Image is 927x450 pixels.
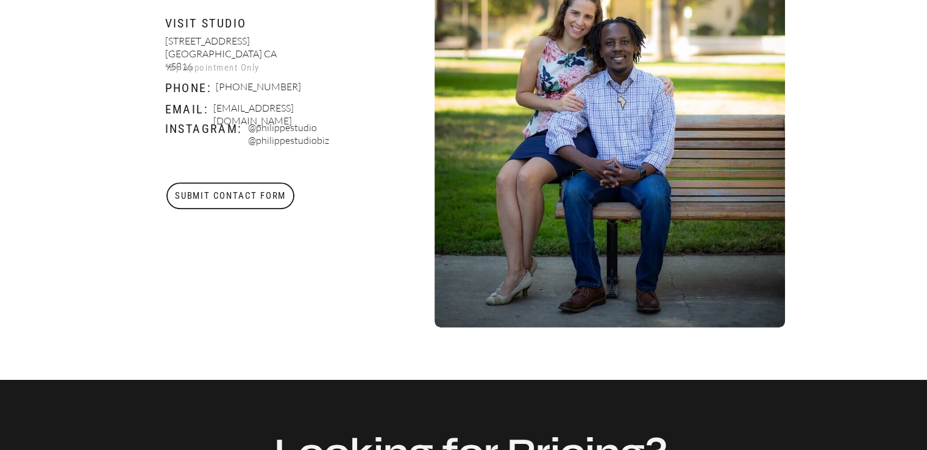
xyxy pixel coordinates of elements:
[784,16,815,28] a: BLOG
[165,102,210,116] p: Email:
[248,121,391,149] p: @philippestudio @philippestudiobiz
[165,35,288,66] p: [STREET_ADDRESS] [GEOGRAPHIC_DATA] CA 95816
[165,63,266,76] p: *By Appointment Only
[213,102,357,117] p: [EMAIL_ADDRESS][DOMAIN_NAME]
[165,80,229,95] p: Phone:
[165,16,404,30] p: Visit Studio
[166,182,296,209] a: Submit Contact Form
[216,80,296,96] p: [PHONE_NUMBER]
[165,121,210,135] p: Instagram:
